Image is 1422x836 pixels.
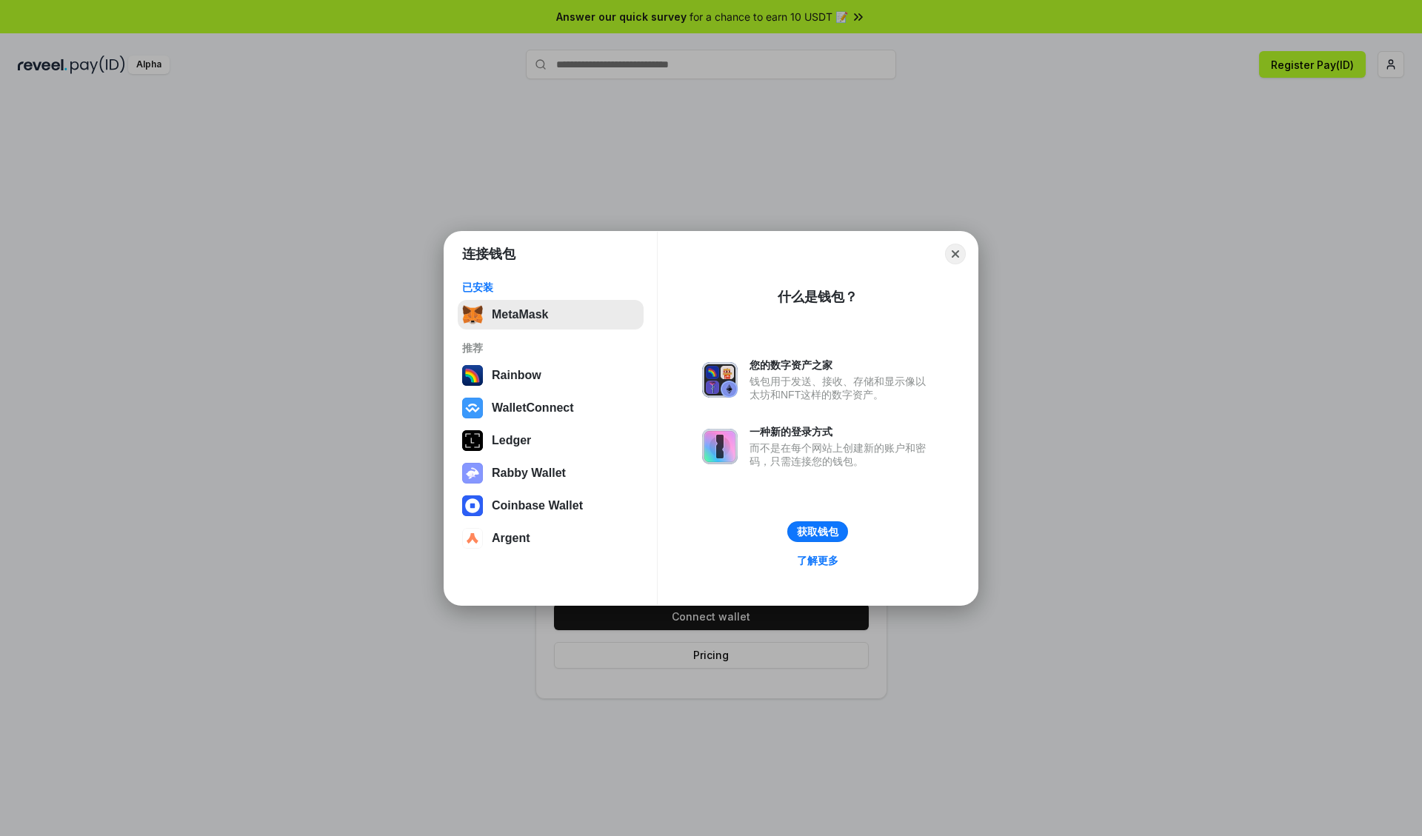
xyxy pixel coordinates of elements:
[458,361,644,390] button: Rainbow
[492,532,530,545] div: Argent
[458,458,644,488] button: Rabby Wallet
[462,463,483,484] img: svg+xml,%3Csvg%20xmlns%3D%22http%3A%2F%2Fwww.w3.org%2F2000%2Fsvg%22%20fill%3D%22none%22%20viewBox...
[750,375,933,401] div: 钱包用于发送、接收、存储和显示像以太坊和NFT这样的数字资产。
[462,304,483,325] img: svg+xml,%3Csvg%20fill%3D%22none%22%20height%3D%2233%22%20viewBox%3D%220%200%2035%2033%22%20width%...
[462,365,483,386] img: svg+xml,%3Csvg%20width%3D%22120%22%20height%3D%22120%22%20viewBox%3D%220%200%20120%20120%22%20fil...
[462,495,483,516] img: svg+xml,%3Csvg%20width%3D%2228%22%20height%3D%2228%22%20viewBox%3D%220%200%2028%2028%22%20fill%3D...
[778,288,858,306] div: 什么是钱包？
[458,426,644,455] button: Ledger
[750,358,933,372] div: 您的数字资产之家
[462,528,483,549] img: svg+xml,%3Csvg%20width%3D%2228%22%20height%3D%2228%22%20viewBox%3D%220%200%2028%2028%22%20fill%3D...
[750,441,933,468] div: 而不是在每个网站上创建新的账户和密码，只需连接您的钱包。
[797,525,838,538] div: 获取钱包
[492,369,541,382] div: Rainbow
[750,425,933,438] div: 一种新的登录方式
[462,281,639,294] div: 已安装
[492,499,583,512] div: Coinbase Wallet
[462,398,483,418] img: svg+xml,%3Csvg%20width%3D%2228%22%20height%3D%2228%22%20viewBox%3D%220%200%2028%2028%22%20fill%3D...
[492,434,531,447] div: Ledger
[788,551,847,570] a: 了解更多
[462,430,483,451] img: svg+xml,%3Csvg%20xmlns%3D%22http%3A%2F%2Fwww.w3.org%2F2000%2Fsvg%22%20width%3D%2228%22%20height%3...
[492,467,566,480] div: Rabby Wallet
[462,341,639,355] div: 推荐
[492,401,574,415] div: WalletConnect
[797,554,838,567] div: 了解更多
[702,429,738,464] img: svg+xml,%3Csvg%20xmlns%3D%22http%3A%2F%2Fwww.w3.org%2F2000%2Fsvg%22%20fill%3D%22none%22%20viewBox...
[492,308,548,321] div: MetaMask
[458,524,644,553] button: Argent
[702,362,738,398] img: svg+xml,%3Csvg%20xmlns%3D%22http%3A%2F%2Fwww.w3.org%2F2000%2Fsvg%22%20fill%3D%22none%22%20viewBox...
[945,244,966,264] button: Close
[462,245,515,263] h1: 连接钱包
[787,521,848,542] button: 获取钱包
[458,491,644,521] button: Coinbase Wallet
[458,300,644,330] button: MetaMask
[458,393,644,423] button: WalletConnect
